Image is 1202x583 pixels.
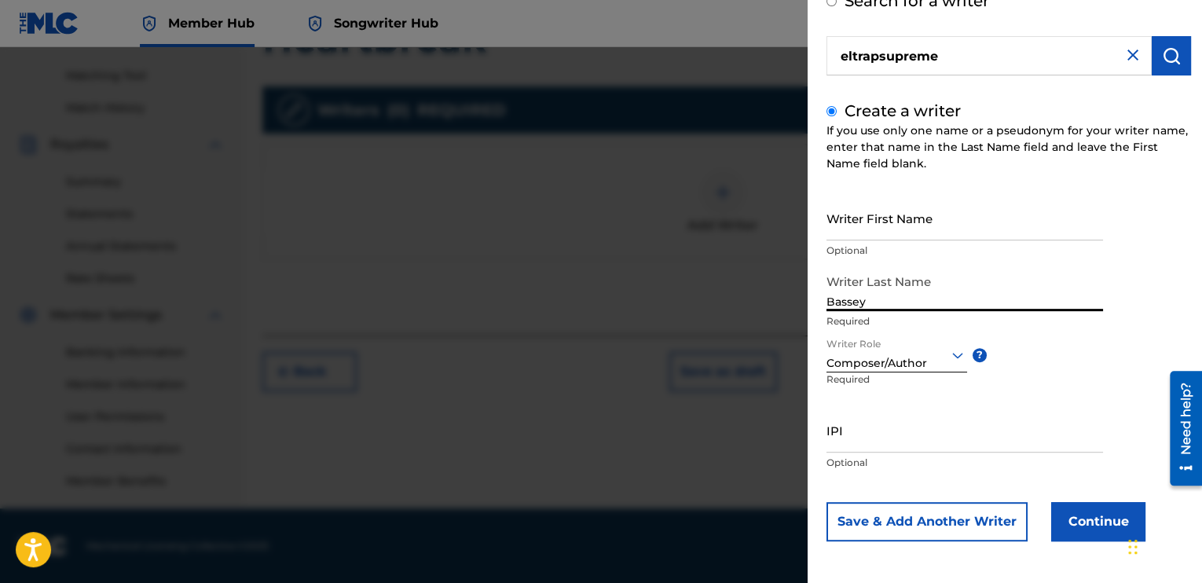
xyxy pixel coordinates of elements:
[1128,523,1138,570] div: Drag
[845,101,961,120] label: Create a writer
[334,14,438,32] span: Songwriter Hub
[826,36,1152,75] input: Search writer's name or IPI Number
[1051,502,1145,541] button: Continue
[826,244,1103,258] p: Optional
[1123,508,1202,583] iframe: Chat Widget
[1158,365,1202,491] iframe: Resource Center
[168,14,255,32] span: Member Hub
[140,14,159,33] img: Top Rightsholder
[826,314,1103,328] p: Required
[1162,46,1181,65] img: Search Works
[826,456,1103,470] p: Optional
[1123,46,1142,64] img: close
[826,123,1191,172] div: If you use only one name or a pseudonym for your writer name, enter that name in the Last Name fi...
[826,502,1028,541] button: Save & Add Another Writer
[306,14,324,33] img: Top Rightsholder
[973,348,987,362] span: ?
[826,372,880,408] p: Required
[19,12,79,35] img: MLC Logo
